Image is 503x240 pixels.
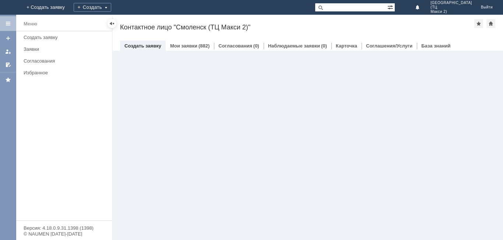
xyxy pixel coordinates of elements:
[486,19,495,28] div: Сделать домашней страницей
[198,43,210,49] div: (882)
[108,19,116,28] div: Скрыть меню
[430,5,472,10] span: (ТЦ
[268,43,320,49] a: Наблюдаемые заявки
[21,32,110,43] a: Создать заявку
[430,1,472,5] span: [GEOGRAPHIC_DATA]
[421,43,450,49] a: База знаний
[24,226,105,230] div: Версия: 4.18.0.9.31.1398 (1398)
[336,43,357,49] a: Карточка
[387,3,395,10] span: Расширенный поиск
[366,43,412,49] a: Соглашения/Услуги
[24,232,105,236] div: © NAUMEN [DATE]-[DATE]
[2,59,14,71] a: Мои согласования
[24,70,99,75] div: Избранное
[170,43,197,49] a: Мои заявки
[21,43,110,55] a: Заявки
[2,32,14,44] a: Создать заявку
[430,10,472,14] span: Макси 2)
[218,43,252,49] a: Согласования
[474,19,483,28] div: Добавить в избранное
[24,20,37,28] div: Меню
[321,43,327,49] div: (0)
[124,43,161,49] a: Создать заявку
[120,24,474,31] div: Контактное лицо "Смоленск (ТЦ Макси 2)"
[21,55,110,67] a: Согласования
[253,43,259,49] div: (0)
[74,3,111,12] div: Создать
[24,58,108,64] div: Согласования
[24,35,108,40] div: Создать заявку
[24,46,108,52] div: Заявки
[2,46,14,57] a: Мои заявки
